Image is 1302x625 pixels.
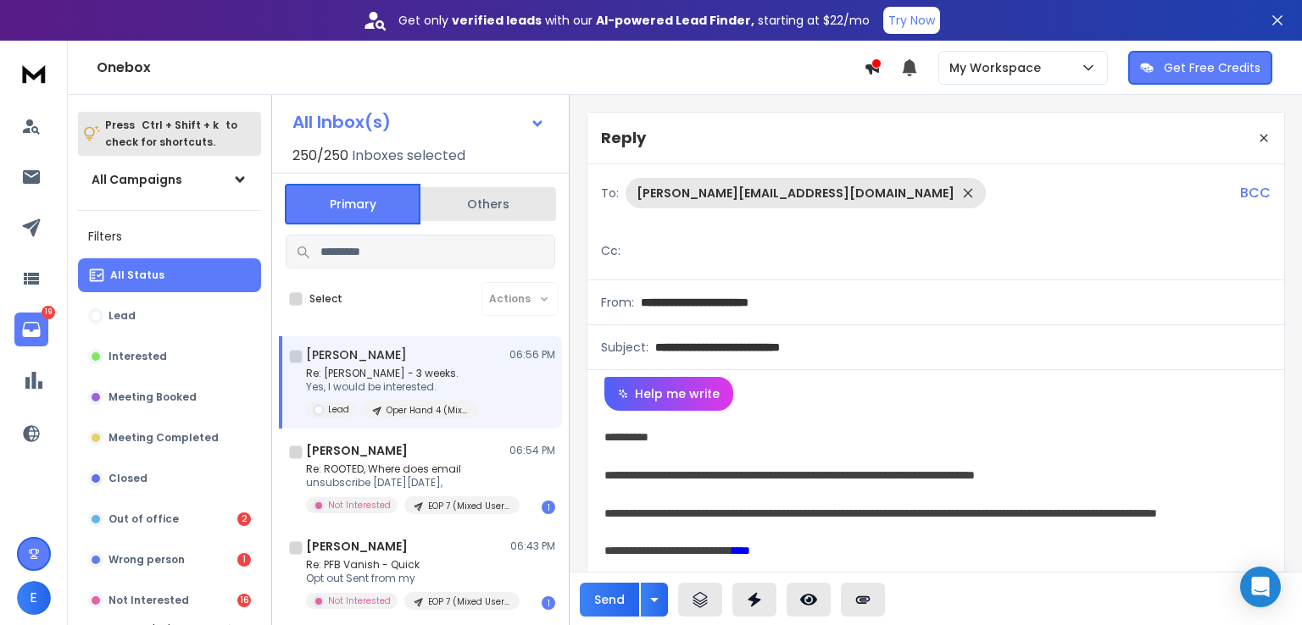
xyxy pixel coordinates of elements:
img: logo [17,58,51,89]
h1: [PERSON_NAME] [306,346,407,363]
p: Get Free Credits [1164,59,1260,76]
button: Help me write [604,377,733,411]
p: Lead [108,309,136,323]
p: [PERSON_NAME][EMAIL_ADDRESS][DOMAIN_NAME] [637,185,954,202]
button: E [17,581,51,615]
button: Get Free Credits [1128,51,1272,85]
button: All Status [78,258,261,292]
p: Not Interested [328,499,391,512]
p: Not Interested [108,594,189,607]
p: Meeting Booked [108,390,197,404]
p: Get only with our starting at $22/mo [398,12,870,29]
p: Lead [328,403,349,416]
button: Interested [78,340,261,373]
p: My Workspace [949,59,1048,76]
button: Closed [78,462,261,495]
p: unsubscribe [DATE][DATE], [306,476,509,489]
button: Send [580,583,639,617]
div: Open Intercom Messenger [1240,567,1281,607]
button: Lead [78,299,261,333]
p: Re: ROOTED, Where does email [306,462,509,476]
button: Meeting Booked [78,380,261,414]
p: EOP 7 (Mixed Users and Lists) [428,595,509,608]
p: Not Interested [328,595,391,607]
div: 1 [237,553,251,567]
h1: All Inbox(s) [292,113,391,130]
p: 06:54 PM [509,444,555,457]
p: BCC [1240,183,1271,203]
button: Out of office2 [78,502,261,536]
button: Wrong person1 [78,543,261,577]
div: 1 [542,596,555,610]
p: EOP 7 (Mixed Users and Lists) [428,500,509,512]
strong: verified leads [452,12,542,29]
a: 19 [14,312,48,346]
p: Reply [601,126,646,150]
button: Primary [285,184,420,224]
p: To: [601,185,619,202]
p: Re: [PERSON_NAME] - 3 weeks. [306,367,478,380]
h1: All Campaigns [92,171,182,188]
p: 06:43 PM [510,539,555,553]
strong: AI-powered Lead Finder, [596,12,754,29]
p: Yes, I would be interested. [306,380,478,394]
p: Interested [108,350,167,363]
button: All Campaigns [78,163,261,196]
button: Meeting Completed [78,421,261,455]
p: Press to check for shortcuts. [105,117,237,151]
h3: Inboxes selected [352,146,465,166]
p: Closed [108,472,147,485]
p: 19 [42,306,55,319]
div: 1 [542,501,555,514]
div: 2 [237,512,251,526]
span: 250 / 250 [292,146,348,166]
h1: [PERSON_NAME] [306,442,408,459]
button: Others [420,185,556,223]
h1: [PERSON_NAME] [306,538,408,555]
p: Meeting Completed [108,431,219,445]
label: Select [309,292,342,306]
p: Out of office [108,512,179,526]
button: Try Now [883,7,940,34]
p: Try Now [888,12,935,29]
p: Opt out Sent from my [306,572,509,585]
p: From: [601,294,634,311]
div: 16 [237,594,251,607]
h1: Onebox [97,58,864,78]
p: All Status [110,268,164,282]
button: Not Interested16 [78,584,261,617]
p: Re: PFB Vanish - Quick [306,558,509,572]
p: Cc: [601,242,620,259]
span: Ctrl + Shift + k [139,115,221,135]
p: Oper Hand 4 (Mixed Users/All content) [387,404,468,417]
p: Subject: [601,339,648,356]
p: Wrong person [108,553,185,567]
button: All Inbox(s) [279,105,559,139]
p: 06:56 PM [509,348,555,362]
h3: Filters [78,224,261,248]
